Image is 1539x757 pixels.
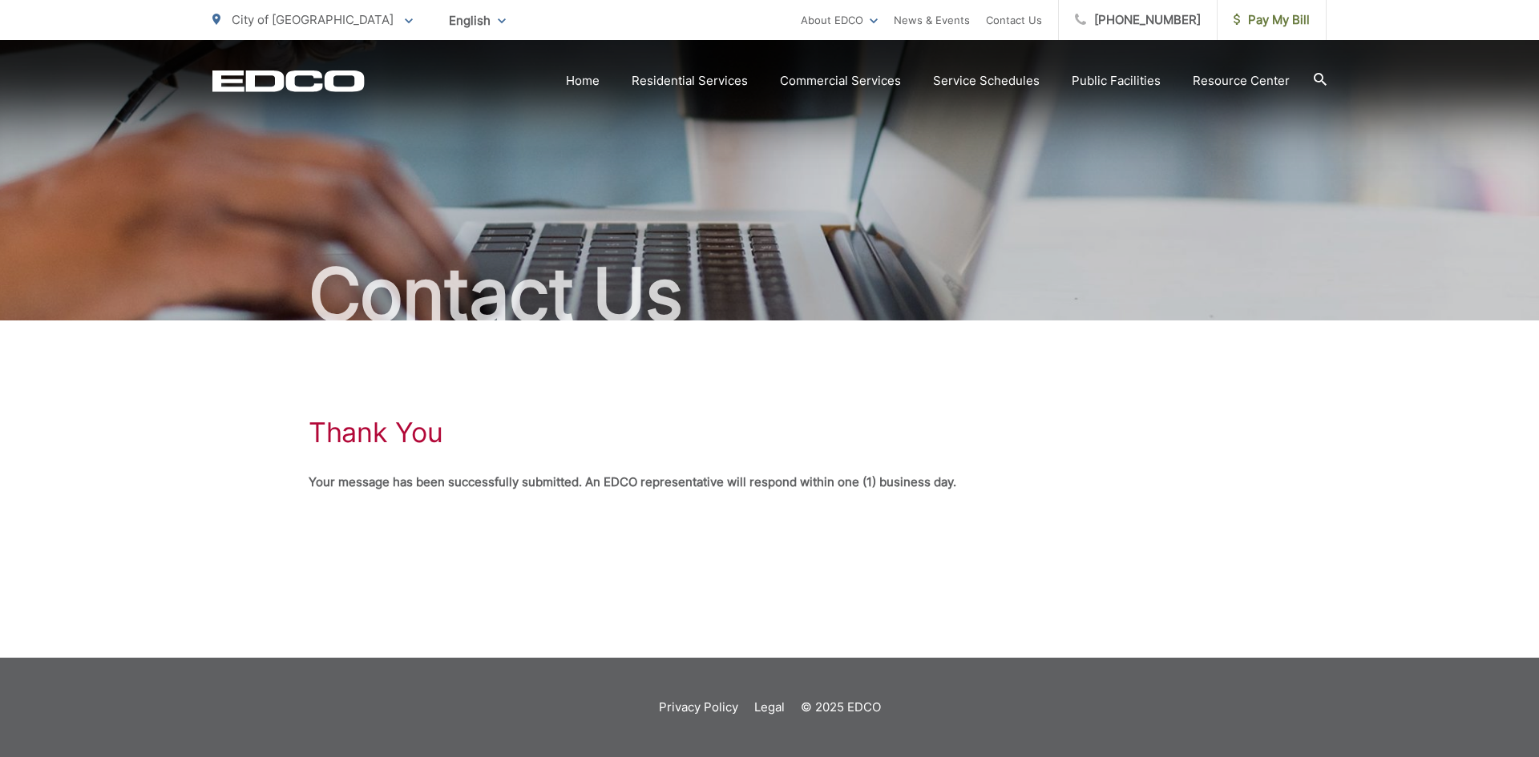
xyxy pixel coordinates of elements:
a: News & Events [894,10,970,30]
p: © 2025 EDCO [801,698,881,717]
a: Contact Us [986,10,1042,30]
a: Public Facilities [1072,71,1161,91]
a: Commercial Services [780,71,901,91]
a: Home [566,71,600,91]
a: Legal [754,698,785,717]
a: About EDCO [801,10,878,30]
h2: Contact Us [212,255,1327,335]
a: EDCD logo. Return to the homepage. [212,70,365,92]
strong: Your message has been successfully submitted. An EDCO representative will respond within one (1) ... [309,474,956,489]
h1: Thank You [309,417,442,449]
a: Resource Center [1193,71,1290,91]
span: Pay My Bill [1234,10,1310,30]
a: Service Schedules [933,71,1040,91]
span: City of [GEOGRAPHIC_DATA] [232,12,394,27]
a: Privacy Policy [659,698,738,717]
a: Residential Services [632,71,748,91]
span: English [437,6,518,34]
